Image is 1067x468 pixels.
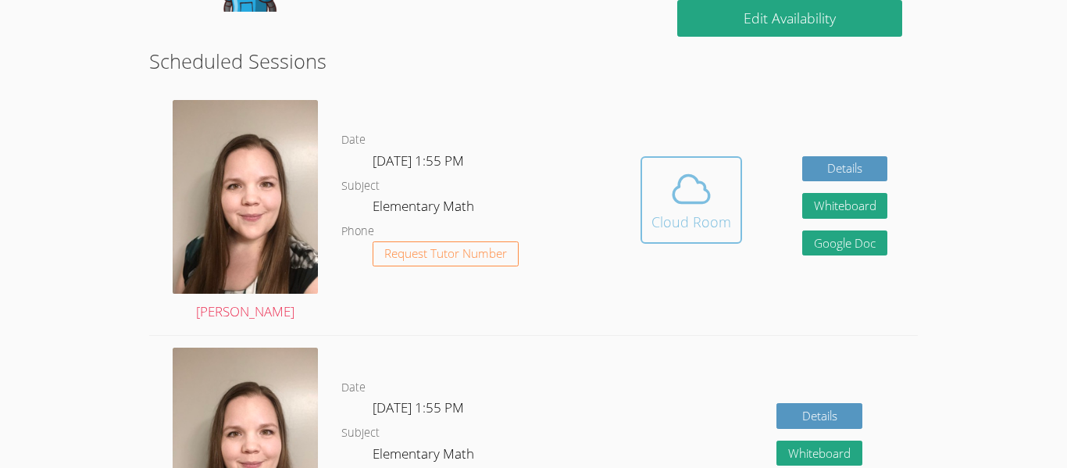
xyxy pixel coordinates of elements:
span: [DATE] 1:55 PM [373,398,464,416]
img: avatar.png [173,100,318,294]
a: Details [802,156,888,182]
button: Whiteboard [776,441,862,466]
button: Whiteboard [802,193,888,219]
a: [PERSON_NAME] [173,100,318,323]
button: Cloud Room [641,156,742,244]
span: Request Tutor Number [384,248,507,259]
dd: Elementary Math [373,195,477,222]
span: [DATE] 1:55 PM [373,152,464,170]
dt: Subject [341,177,380,196]
dt: Subject [341,423,380,443]
dt: Date [341,378,366,398]
div: Cloud Room [651,211,731,233]
a: Details [776,403,862,429]
dt: Date [341,130,366,150]
h2: Scheduled Sessions [149,46,918,76]
a: Google Doc [802,230,888,256]
dt: Phone [341,222,374,241]
button: Request Tutor Number [373,241,519,267]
